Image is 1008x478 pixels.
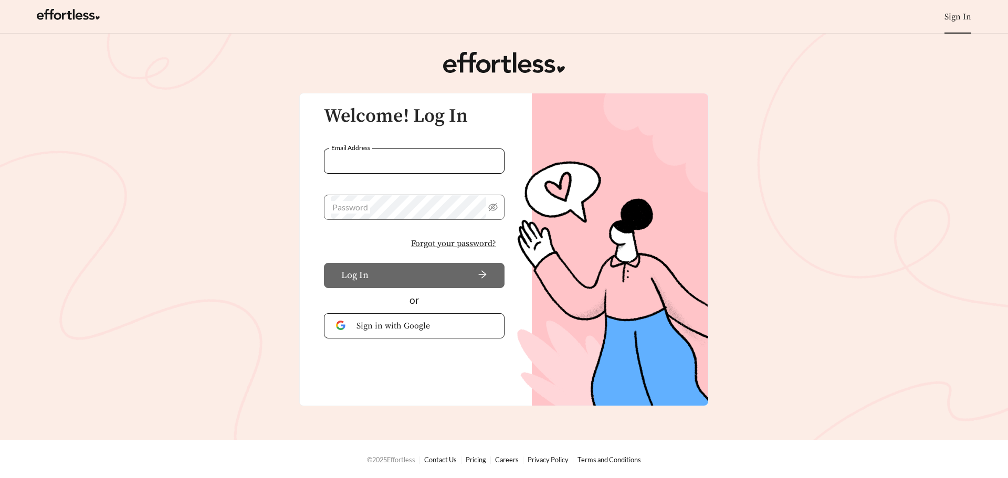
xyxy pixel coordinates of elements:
[367,455,415,464] span: © 2025 Effortless
[403,232,505,254] button: Forgot your password?
[495,455,519,464] a: Careers
[528,455,569,464] a: Privacy Policy
[336,321,348,331] img: Google Authentication
[466,455,486,464] a: Pricing
[324,263,505,288] button: Log Inarrow-right
[577,455,641,464] a: Terms and Conditions
[356,320,492,332] span: Sign in with Google
[324,106,505,127] h3: Welcome! Log In
[944,12,971,22] a: Sign In
[411,237,496,250] span: Forgot your password?
[324,293,505,308] div: or
[324,313,505,338] button: Sign in with Google
[488,203,498,212] span: eye-invisible
[424,455,457,464] a: Contact Us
